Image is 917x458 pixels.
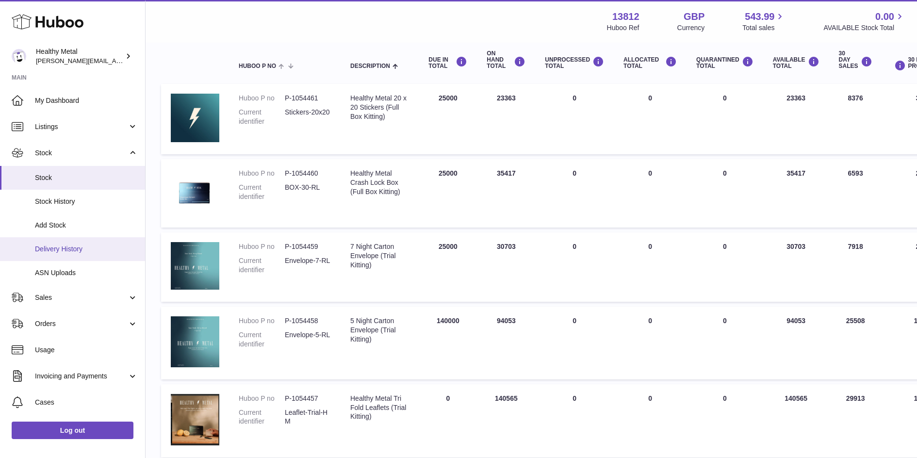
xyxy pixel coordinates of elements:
[239,108,285,126] dt: Current identifier
[239,94,285,103] dt: Huboo P no
[35,268,138,278] span: ASN Uploads
[285,108,331,126] dd: Stickers-20x20
[614,307,687,379] td: 0
[285,242,331,251] dd: P-1054459
[612,10,639,23] strong: 13812
[35,345,138,355] span: Usage
[285,256,331,275] dd: Envelope-7-RL
[684,10,704,23] strong: GBP
[745,10,774,23] span: 543.99
[839,50,872,70] div: 30 DAY SALES
[239,183,285,201] dt: Current identifier
[35,96,138,105] span: My Dashboard
[419,384,477,458] td: 0
[535,307,614,379] td: 0
[723,394,727,402] span: 0
[763,307,829,379] td: 94053
[696,56,753,69] div: QUARANTINED Total
[742,23,786,33] span: Total sales
[12,422,133,439] a: Log out
[829,307,882,379] td: 25508
[829,84,882,154] td: 8376
[763,232,829,302] td: 30703
[477,384,535,458] td: 140565
[742,10,786,33] a: 543.99 Total sales
[35,197,138,206] span: Stock History
[171,242,219,290] img: product image
[477,307,535,379] td: 94053
[36,47,123,65] div: Healthy Metal
[239,242,285,251] dt: Huboo P no
[829,384,882,458] td: 29913
[823,10,905,33] a: 0.00 AVAILABLE Stock Total
[285,408,331,426] dd: Leaflet-Trial-HM
[623,56,677,69] div: ALLOCATED Total
[614,232,687,302] td: 0
[614,384,687,458] td: 0
[875,10,894,23] span: 0.00
[350,169,409,196] div: Healthy Metal Crash Lock Box (Full Box Kitting)
[35,148,128,158] span: Stock
[763,159,829,228] td: 35417
[535,84,614,154] td: 0
[677,23,705,33] div: Currency
[487,50,525,70] div: ON HAND Total
[477,159,535,228] td: 35417
[428,56,467,69] div: DUE IN TOTAL
[35,319,128,328] span: Orders
[614,159,687,228] td: 0
[723,94,727,102] span: 0
[36,57,195,65] span: [PERSON_NAME][EMAIL_ADDRESS][DOMAIN_NAME]
[350,94,409,121] div: Healthy Metal 20 x 20 Stickers (Full Box Kitting)
[723,243,727,250] span: 0
[285,316,331,326] dd: P-1054458
[723,169,727,177] span: 0
[350,316,409,344] div: 5 Night Carton Envelope (Trial Kitting)
[723,317,727,325] span: 0
[35,245,138,254] span: Delivery History
[477,84,535,154] td: 23363
[171,394,219,445] img: product image
[545,56,604,69] div: UNPROCESSED Total
[35,372,128,381] span: Invoicing and Payments
[35,398,138,407] span: Cases
[239,394,285,403] dt: Huboo P no
[773,56,819,69] div: AVAILABLE Total
[419,307,477,379] td: 140000
[763,84,829,154] td: 23363
[285,94,331,103] dd: P-1054461
[350,63,390,69] span: Description
[419,232,477,302] td: 25000
[239,408,285,426] dt: Current identifier
[171,316,219,367] img: product image
[535,232,614,302] td: 0
[285,169,331,178] dd: P-1054460
[171,94,219,142] img: product image
[419,84,477,154] td: 25000
[829,159,882,228] td: 6593
[535,159,614,228] td: 0
[171,169,219,215] img: product image
[35,221,138,230] span: Add Stock
[535,384,614,458] td: 0
[607,23,639,33] div: Huboo Ref
[285,183,331,201] dd: BOX-30-RL
[823,23,905,33] span: AVAILABLE Stock Total
[829,232,882,302] td: 7918
[285,330,331,349] dd: Envelope-5-RL
[239,169,285,178] dt: Huboo P no
[614,84,687,154] td: 0
[239,63,276,69] span: Huboo P no
[239,256,285,275] dt: Current identifier
[239,330,285,349] dt: Current identifier
[12,49,26,64] img: jose@healthy-metal.com
[35,293,128,302] span: Sales
[285,394,331,403] dd: P-1054457
[477,232,535,302] td: 30703
[350,242,409,270] div: 7 Night Carton Envelope (Trial Kitting)
[763,384,829,458] td: 140565
[239,316,285,326] dt: Huboo P no
[419,159,477,228] td: 25000
[35,173,138,182] span: Stock
[35,122,128,131] span: Listings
